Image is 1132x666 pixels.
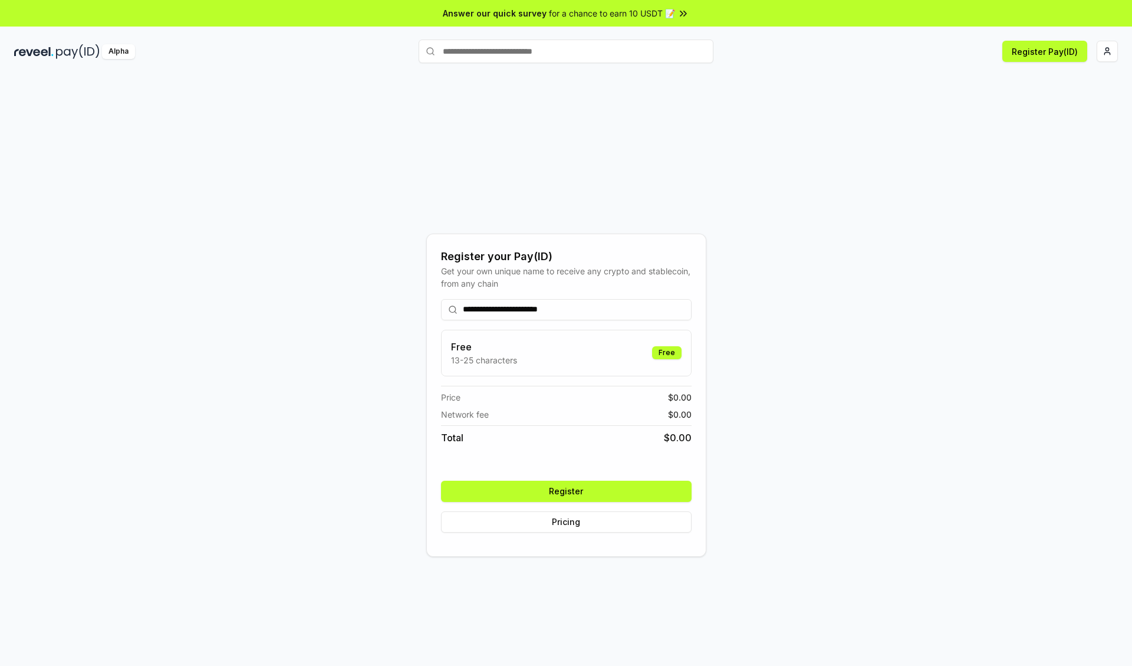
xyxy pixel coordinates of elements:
[668,391,692,403] span: $ 0.00
[441,265,692,290] div: Get your own unique name to receive any crypto and stablecoin, from any chain
[1002,41,1087,62] button: Register Pay(ID)
[56,44,100,59] img: pay_id
[441,391,460,403] span: Price
[441,481,692,502] button: Register
[441,248,692,265] div: Register your Pay(ID)
[451,354,517,366] p: 13-25 characters
[102,44,135,59] div: Alpha
[668,408,692,421] span: $ 0.00
[443,7,547,19] span: Answer our quick survey
[549,7,675,19] span: for a chance to earn 10 USDT 📝
[14,44,54,59] img: reveel_dark
[652,346,682,359] div: Free
[441,511,692,533] button: Pricing
[441,431,463,445] span: Total
[441,408,489,421] span: Network fee
[451,340,517,354] h3: Free
[664,431,692,445] span: $ 0.00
